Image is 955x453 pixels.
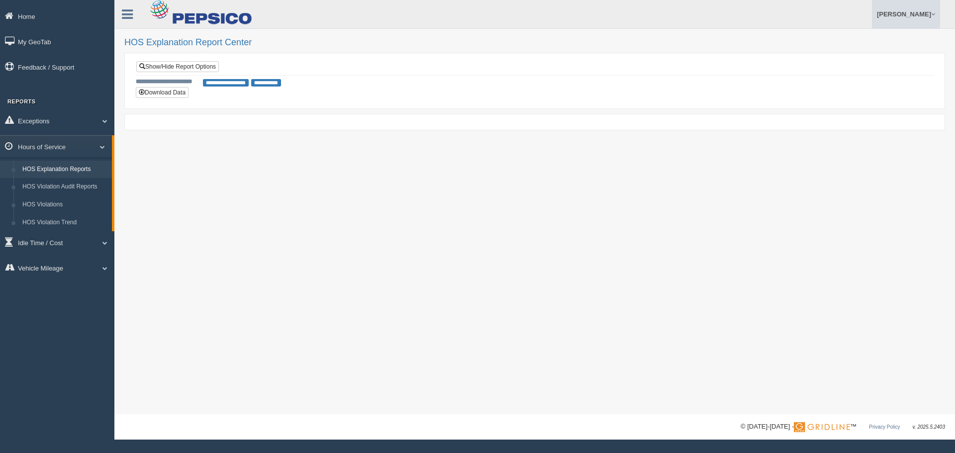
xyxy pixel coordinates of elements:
[124,38,945,48] h2: HOS Explanation Report Center
[913,424,945,430] span: v. 2025.5.2403
[869,424,900,430] a: Privacy Policy
[136,61,219,72] a: Show/Hide Report Options
[18,196,112,214] a: HOS Violations
[741,422,945,432] div: © [DATE]-[DATE] - ™
[18,214,112,232] a: HOS Violation Trend
[18,161,112,179] a: HOS Explanation Reports
[136,87,189,98] button: Download Data
[794,422,850,432] img: Gridline
[18,178,112,196] a: HOS Violation Audit Reports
